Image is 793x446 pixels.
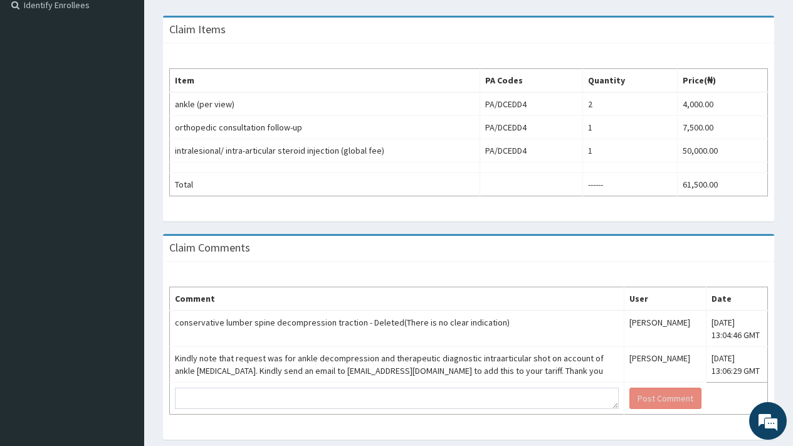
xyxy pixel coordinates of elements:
[23,63,51,94] img: d_794563401_company_1708531726252_794563401
[170,173,480,196] td: Total
[170,69,480,93] th: Item
[583,139,677,162] td: 1
[170,116,480,139] td: orthopedic consultation follow-up
[677,116,768,139] td: 7,500.00
[624,287,706,311] th: User
[170,287,624,311] th: Comment
[170,347,624,383] td: Kindly note that request was for ankle decompression and therapeutic diagnostic intraarticular sh...
[6,305,239,349] textarea: Type your message and hit 'Enter'
[480,69,582,93] th: PA Codes
[583,92,677,116] td: 2
[583,116,677,139] td: 1
[624,347,706,383] td: [PERSON_NAME]
[480,116,582,139] td: PA/DCEDD4
[480,139,582,162] td: PA/DCEDD4
[583,173,677,196] td: ------
[170,139,480,162] td: intralesional/ intra-articular steroid injection (global fee)
[480,92,582,116] td: PA/DCEDD4
[73,139,173,266] span: We're online!
[706,287,768,311] th: Date
[583,69,677,93] th: Quantity
[677,139,768,162] td: 50,000.00
[629,388,701,409] button: Post Comment
[169,24,226,35] h3: Claim Items
[677,173,768,196] td: 61,500.00
[624,311,706,347] td: [PERSON_NAME]
[169,242,250,253] h3: Claim Comments
[706,347,768,383] td: [DATE] 13:06:29 GMT
[677,69,768,93] th: Price(₦)
[706,311,768,347] td: [DATE] 13:04:46 GMT
[170,92,480,116] td: ankle (per view)
[677,92,768,116] td: 4,000.00
[170,311,624,347] td: conservative lumber spine decompression traction - Deleted(There is no clear indication)
[206,6,236,36] div: Minimize live chat window
[65,70,211,87] div: Chat with us now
